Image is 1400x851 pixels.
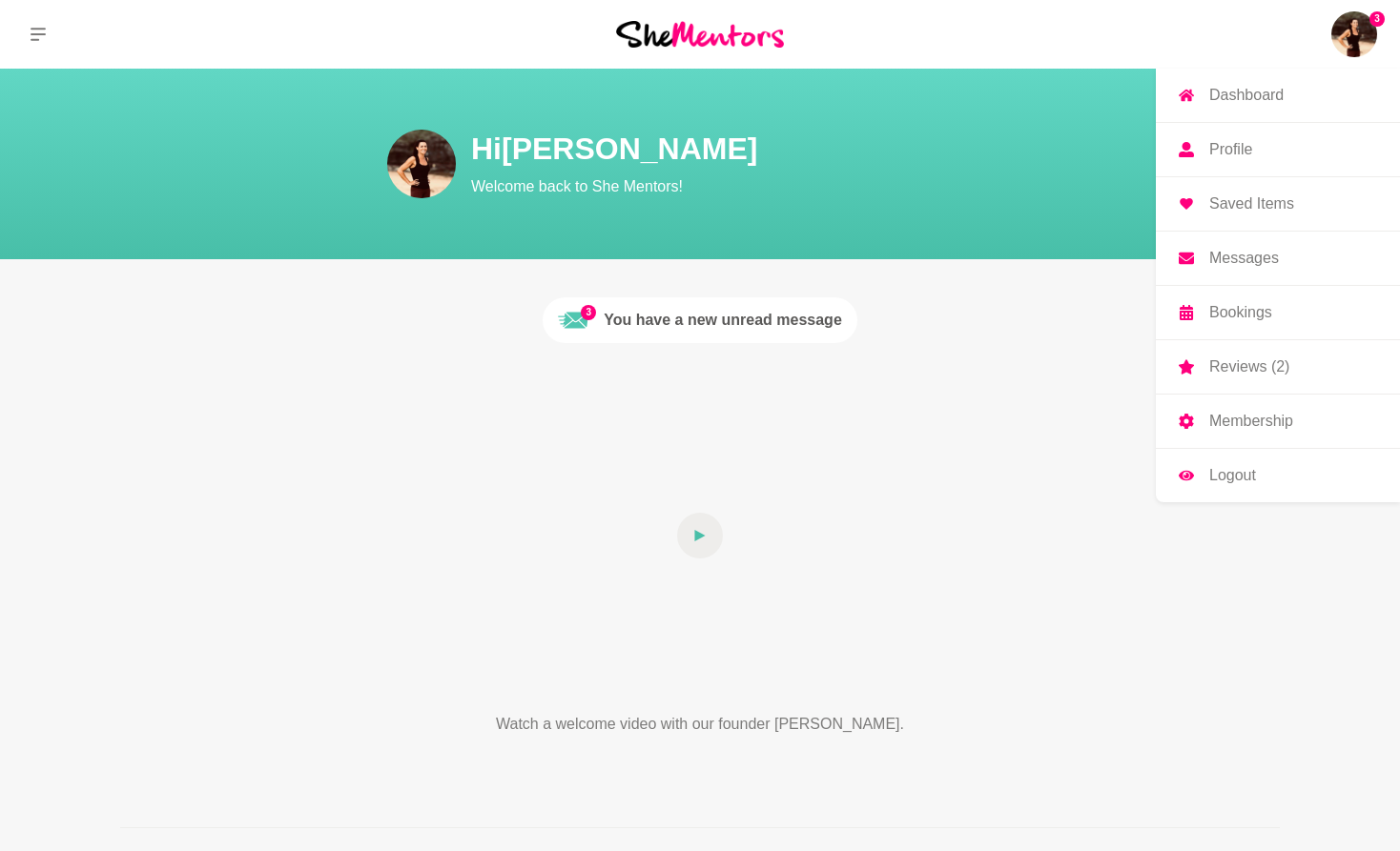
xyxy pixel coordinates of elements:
p: Membership [1209,414,1293,429]
p: Saved Items [1209,196,1294,212]
a: 3Unread messageYou have a new unread message [543,297,857,343]
img: Kristy Eagleton [387,130,456,198]
img: Kristy Eagleton [1331,11,1377,57]
a: Messages [1156,232,1400,285]
span: 3 [1369,11,1385,27]
p: Logout [1209,468,1256,483]
h1: Hi [PERSON_NAME] [471,130,1158,168]
p: Reviews (2) [1209,359,1289,375]
a: Bookings [1156,286,1400,339]
img: She Mentors Logo [616,21,784,47]
p: Dashboard [1209,88,1284,103]
p: Bookings [1209,305,1272,320]
div: You have a new unread message [604,309,842,332]
p: Watch a welcome video with our founder [PERSON_NAME]. [425,713,975,736]
a: Reviews (2) [1156,340,1400,394]
a: Saved Items [1156,177,1400,231]
a: Profile [1156,123,1400,176]
p: Welcome back to She Mentors! [471,175,1158,198]
a: Kristy Eagleton3DashboardProfileSaved ItemsMessagesBookingsReviews (2)MembershipLogout [1331,11,1377,57]
p: Messages [1209,251,1279,266]
p: Profile [1209,142,1252,157]
span: 3 [581,305,596,320]
img: Unread message [558,305,588,335]
a: Dashboard [1156,69,1400,122]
